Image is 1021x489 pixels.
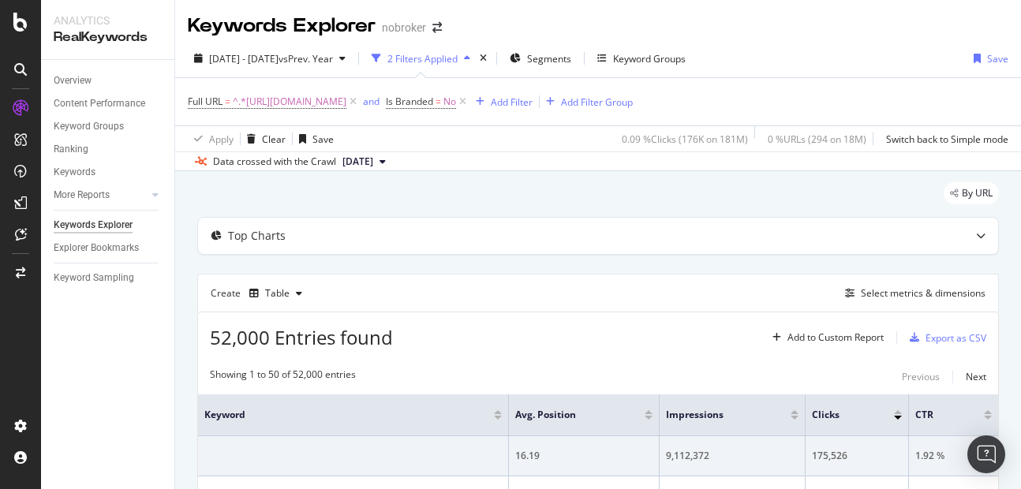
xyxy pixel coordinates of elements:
button: Clear [241,126,286,151]
button: Previous [902,368,940,386]
div: Keywords [54,164,95,181]
div: 9,112,372 [666,449,798,463]
button: Next [966,368,986,386]
div: Export as CSV [926,331,986,345]
button: [DATE] - [DATE]vsPrev. Year [188,46,352,71]
div: 16.19 [515,449,653,463]
button: Select metrics & dimensions [839,284,985,303]
button: Add to Custom Report [766,325,884,350]
span: = [225,95,230,108]
button: [DATE] [336,152,392,171]
button: Add Filter Group [540,92,633,111]
div: Keyword Sampling [54,270,134,286]
span: = [436,95,441,108]
button: Segments [503,46,578,71]
button: Apply [188,126,234,151]
span: Impressions [666,408,767,422]
button: Keyword Groups [591,46,692,71]
span: By URL [962,189,993,198]
a: Explorer Bookmarks [54,240,163,256]
div: Data crossed with the Crawl [213,155,336,169]
button: Save [293,126,334,151]
span: CTR [915,408,960,422]
div: Add to Custom Report [787,333,884,342]
span: No [443,91,456,113]
span: 52,000 Entries found [210,324,393,350]
span: Avg. Position [515,408,621,422]
div: Content Performance [54,95,145,112]
div: Save [312,133,334,146]
div: Open Intercom Messenger [967,435,1005,473]
span: Full URL [188,95,223,108]
div: Keyword Groups [613,52,686,65]
span: Clicks [812,408,870,422]
button: Table [243,281,309,306]
div: Table [265,289,290,298]
div: Switch back to Simple mode [886,133,1008,146]
div: Analytics [54,13,162,28]
span: Is Branded [386,95,433,108]
a: Keyword Groups [54,118,163,135]
div: Select metrics & dimensions [861,286,985,300]
button: 2 Filters Applied [365,46,477,71]
div: Top Charts [228,228,286,244]
a: Keywords [54,164,163,181]
span: vs Prev. Year [279,52,333,65]
span: ^.*[URL][DOMAIN_NAME] [233,91,346,113]
div: RealKeywords [54,28,162,47]
button: Switch back to Simple mode [880,126,1008,151]
div: nobroker [382,20,426,35]
div: Save [987,52,1008,65]
a: Ranking [54,141,163,158]
a: Content Performance [54,95,163,112]
div: Explorer Bookmarks [54,240,139,256]
div: 0.09 % Clicks ( 176K on 181M ) [622,133,748,146]
a: More Reports [54,187,148,203]
div: and [363,95,380,108]
a: Keywords Explorer [54,217,163,233]
button: Add Filter [469,92,533,111]
span: 2025 Sep. 1st [342,155,373,169]
a: Overview [54,73,163,89]
div: Add Filter [491,95,533,109]
button: and [363,94,380,109]
span: Segments [527,52,571,65]
div: Clear [262,133,286,146]
div: times [477,50,490,66]
div: legacy label [944,182,999,204]
div: Showing 1 to 50 of 52,000 entries [210,368,356,386]
div: Ranking [54,141,88,158]
div: 0 % URLs ( 294 on 18M ) [768,133,866,146]
div: Keywords Explorer [188,13,376,39]
div: Keywords Explorer [54,217,133,233]
div: 175,526 [812,449,902,463]
div: Overview [54,73,92,89]
button: Save [967,46,1008,71]
div: Keyword Groups [54,118,124,135]
div: More Reports [54,187,110,203]
div: 1.92 % [915,449,992,463]
a: Keyword Sampling [54,270,163,286]
div: Add Filter Group [561,95,633,109]
div: arrow-right-arrow-left [432,22,442,33]
div: Apply [209,133,234,146]
div: Previous [902,370,940,383]
div: 2 Filters Applied [387,52,458,65]
button: Export as CSV [903,325,986,350]
div: Create [211,281,309,306]
span: [DATE] - [DATE] [209,52,279,65]
span: Keyword [204,408,470,422]
div: Next [966,370,986,383]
